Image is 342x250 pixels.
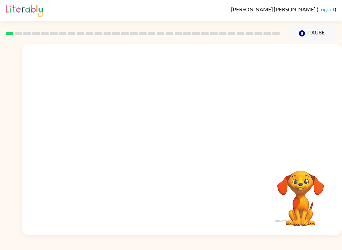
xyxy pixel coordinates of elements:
[288,26,336,41] button: Pause
[6,3,43,17] img: Literably
[318,6,335,12] a: Logout
[267,160,334,227] video: Your browser must support playing .mp4 files to use Literably. Please try using another browser.
[231,6,317,12] span: [PERSON_NAME] [PERSON_NAME]
[231,6,336,12] div: ( )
